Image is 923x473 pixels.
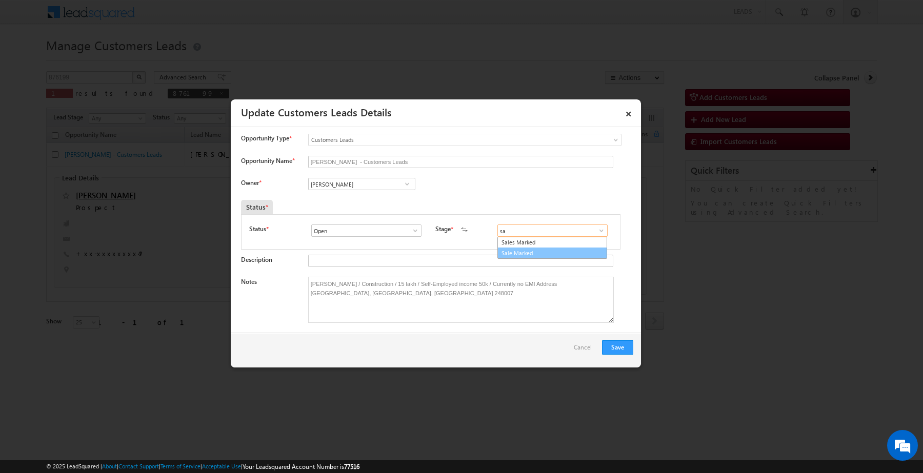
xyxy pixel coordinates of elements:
[241,179,261,187] label: Owner
[17,54,43,67] img: d_60004797649_company_0_60004797649
[344,463,359,470] span: 77516
[574,340,597,360] a: Cancel
[118,463,159,469] a: Contact Support
[243,463,359,470] span: Your Leadsquared Account Number is
[202,463,241,469] a: Acceptable Use
[435,224,451,234] label: Stage
[308,178,415,190] input: Type to Search
[308,134,621,146] a: Customers Leads
[241,157,294,164] label: Opportunity Name
[241,105,392,119] a: Update Customers Leads Details
[249,224,266,234] label: Status
[53,54,172,67] div: Chat with us now
[497,224,608,237] input: Type to Search
[311,224,422,237] input: Type to Search
[602,340,633,355] button: Save
[241,200,273,214] div: Status
[160,463,200,469] a: Terms of Service
[46,462,359,471] span: © 2025 LeadSquared | | | | |
[498,237,607,248] a: Sales Marked
[139,316,186,330] em: Start Chat
[13,95,187,307] textarea: Type your message and hit 'Enter'
[168,5,193,30] div: Minimize live chat window
[241,134,289,143] span: Opportunity Type
[592,225,605,236] a: Show All Items
[497,248,607,259] a: Sale Marked
[241,256,272,263] label: Description
[309,135,579,145] span: Customers Leads
[102,463,117,469] a: About
[406,225,419,236] a: Show All Items
[400,179,413,189] a: Show All Items
[241,278,257,285] label: Notes
[620,103,637,121] a: ×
